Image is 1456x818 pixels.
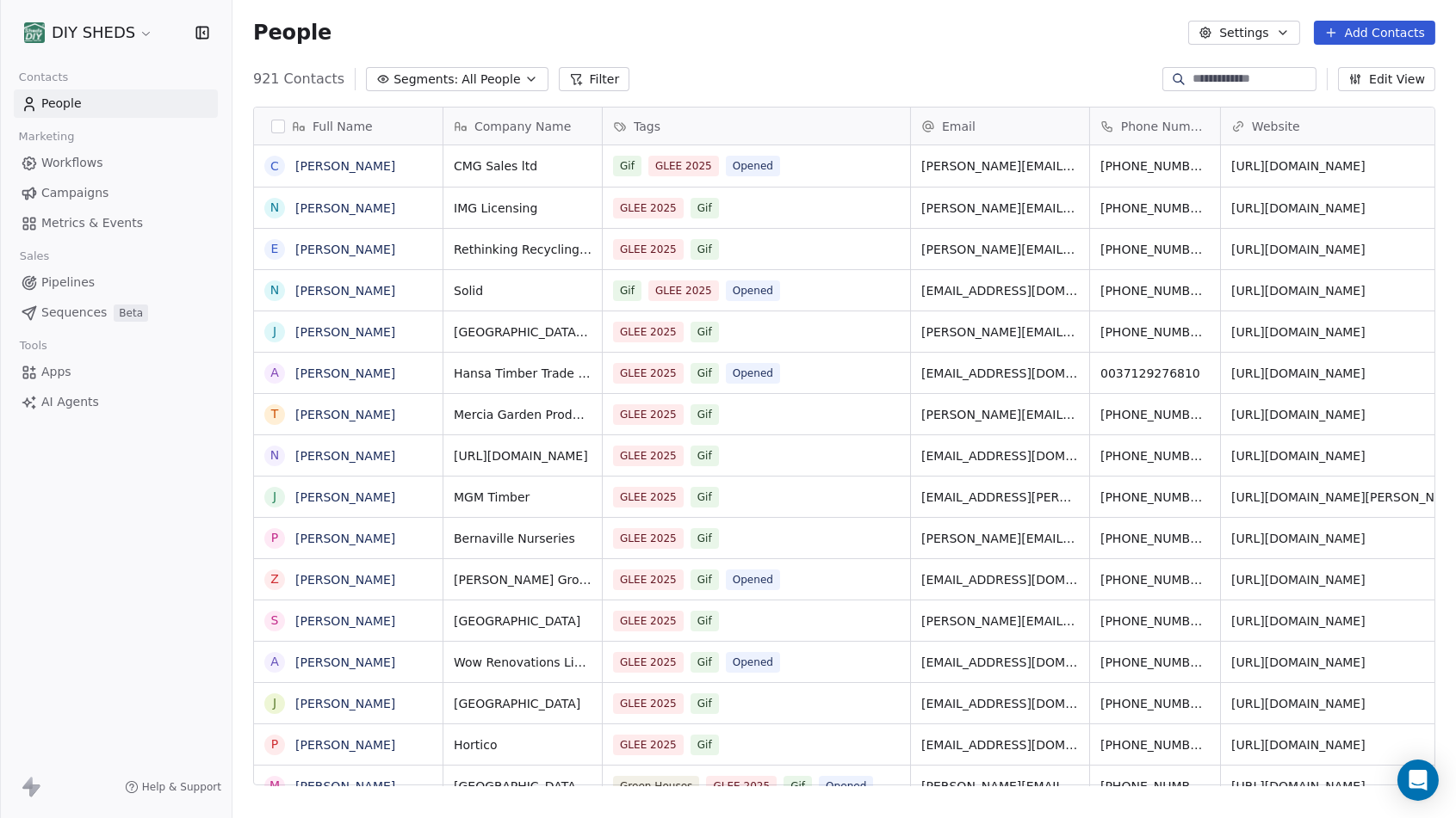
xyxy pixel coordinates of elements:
span: CMG Sales ltd [454,157,592,175]
span: [PHONE_NUMBER] [1100,571,1210,588]
span: GLEE 2025 [613,569,684,590]
a: [PERSON_NAME] [295,201,395,215]
span: Campaigns [41,184,108,202]
a: [PERSON_NAME] [295,490,395,504]
a: [URL][DOMAIN_NAME] [1231,532,1366,545]
span: Gif [691,198,719,218]
span: Website [1252,118,1300,135]
span: GLEE 2025 [613,363,684,384]
a: [URL][DOMAIN_NAME] [1231,201,1366,215]
div: A [270,364,279,382]
span: [PERSON_NAME][EMAIL_ADDRESS][DOMAIN_NAME] [921,241,1079,258]
span: Gif [691,735,719,755]
span: Sequences [41,304,107,322]
div: Full Name [254,108,443,145]
button: Edit View [1338,67,1435,91]
span: Opened [819,776,873,796]
span: [PERSON_NAME][EMAIL_ADDRESS][PERSON_NAME][DOMAIN_NAME] [921,406,1079,423]
span: MGM Timber [454,489,592,506]
span: Gif [691,239,719,260]
span: [PHONE_NUMBER] [1100,241,1210,258]
div: Tags [603,108,910,145]
a: [PERSON_NAME] [295,243,395,256]
div: Open Intercom Messenger [1397,760,1439,801]
a: People [14,89,218,118]
span: [EMAIL_ADDRESS][DOMAIN_NAME] [921,654,1079,671]
a: [PERSON_NAME] [295,449,395,463]
div: S [271,612,279,630]
span: Gif [784,776,812,796]
span: Tags [634,118,660,135]
span: Contacts [11,65,76,90]
span: Workflows [41,154,103,172]
span: Gif [691,693,719,714]
span: Hansa Timber Trade GmbH [454,365,592,382]
span: [GEOGRAPHIC_DATA] [454,695,592,712]
div: M [270,777,280,795]
span: [PHONE_NUMBER] [1100,200,1210,217]
span: [EMAIL_ADDRESS][DOMAIN_NAME] [921,365,1079,382]
span: GLEE 2025 [613,528,684,549]
span: [PHONE_NUMBER] [1100,654,1210,671]
a: [PERSON_NAME] [295,779,395,793]
span: GLEE 2025 [648,280,719,301]
span: GLEE 2025 [613,446,684,466]
span: Mercia Garden Products Limited [454,406,592,423]
span: [PERSON_NAME][EMAIL_ADDRESS][PERSON_NAME][DOMAIN_NAME] [921,612,1079,630]
a: [PERSON_NAME] [295,655,395,669]
span: [PERSON_NAME][EMAIL_ADDRESS][PERSON_NAME][DOMAIN_NAME] [921,778,1079,795]
span: GLEE 2025 [613,198,684,218]
span: GLEE 2025 [648,156,719,176]
span: People [41,95,82,113]
span: Bernaville Nurseries [454,530,592,547]
span: DIY SHEDS [52,22,135,44]
span: GLEE 2025 [613,487,684,507]
span: Green Houses [613,776,699,796]
span: People [253,20,331,46]
span: Gif [613,280,641,301]
span: All People [462,71,520,89]
span: [PHONE_NUMBER] [1100,530,1210,547]
span: 0037129276810 [1100,365,1210,382]
span: Tools [12,333,54,359]
span: Pipelines [41,274,95,292]
span: Opened [726,652,780,673]
span: [PERSON_NAME][EMAIL_ADDRESS][PERSON_NAME][DOMAIN_NAME] [921,530,1079,547]
span: Gif [691,528,719,549]
span: GLEE 2025 [613,322,684,342]
span: [PHONE_NUMBER] [1100,736,1210,753]
div: Company Name [443,108,602,145]
span: Apps [41,363,71,381]
a: [URL][DOMAIN_NAME] [1231,284,1366,298]
button: DIY SHEDS [21,18,157,47]
span: GLEE 2025 [613,239,684,260]
span: Gif [691,569,719,590]
a: [URL][DOMAIN_NAME] [1231,159,1366,173]
span: Gif [691,363,719,384]
span: Solid [454,282,592,299]
a: [PERSON_NAME] [295,738,395,752]
span: Full Name [313,118,373,135]
a: Pipelines [14,268,218,297]
span: [PERSON_NAME] Group [454,571,592,588]
a: [URL][DOMAIN_NAME] [1231,449,1366,463]
div: P [271,529,278,547]
span: [PERSON_NAME][EMAIL_ADDRESS][DOMAIN_NAME] [921,157,1079,175]
div: N [270,199,279,217]
a: [URL][DOMAIN_NAME] [1231,243,1366,256]
a: [URL][DOMAIN_NAME] [1231,697,1366,710]
span: Gif [691,404,719,425]
span: Wow Renovations Limited [454,654,592,671]
span: Opened [726,363,780,384]
span: [URL][DOMAIN_NAME] [454,447,592,464]
span: GLEE 2025 [613,652,684,673]
a: [URL][DOMAIN_NAME] [1231,408,1366,421]
span: [PHONE_NUMBER] [1100,406,1210,423]
span: [PHONE_NUMBER] [1100,778,1210,795]
span: [PHONE_NUMBER] [1100,695,1210,712]
span: [EMAIL_ADDRESS][PERSON_NAME][DOMAIN_NAME] [921,489,1079,506]
button: Add Contacts [1314,21,1435,45]
a: [PERSON_NAME] [295,573,395,587]
a: [PERSON_NAME] [295,532,395,545]
span: [EMAIL_ADDRESS][DOMAIN_NAME] [921,571,1079,588]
